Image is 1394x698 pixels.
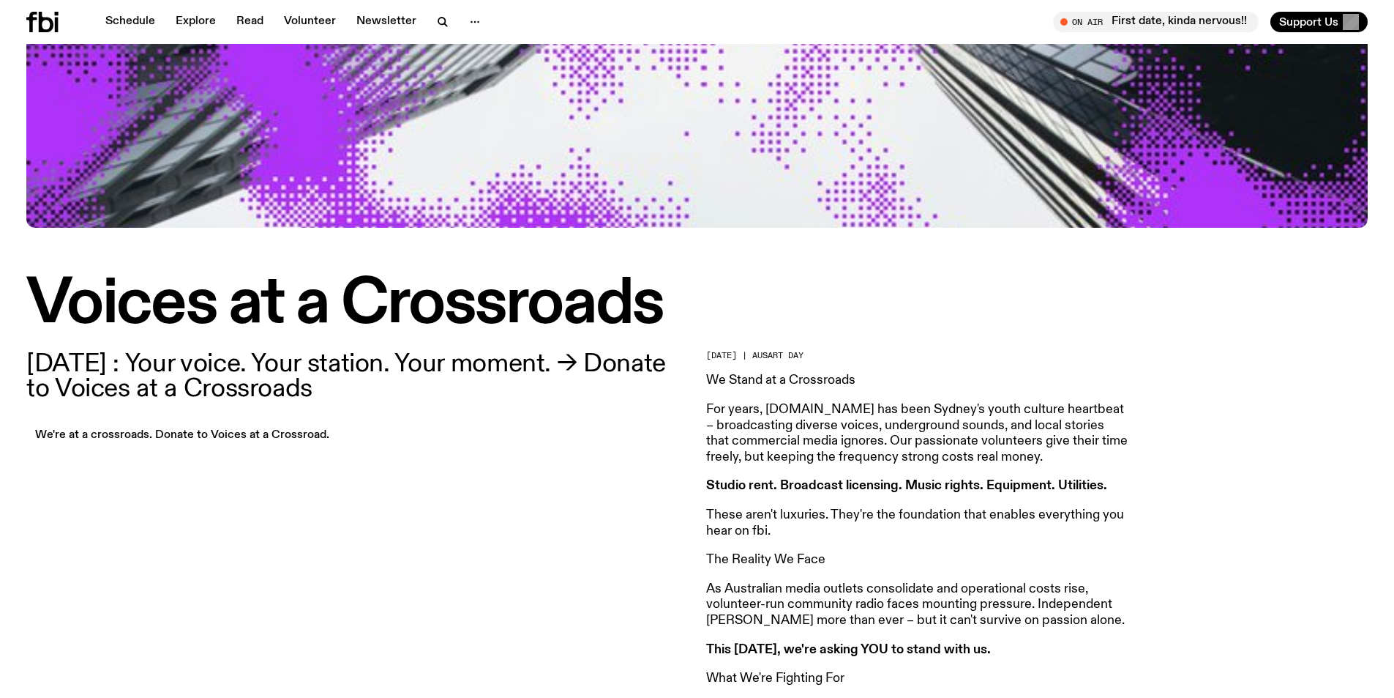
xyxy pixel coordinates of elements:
h1: Voices at a Crossroads [26,275,1368,334]
a: Newsletter [348,12,425,32]
a: Volunteer [275,12,345,32]
h3: What We're Fighting For [706,671,1128,687]
p: [DATE] : Your voice. Your station. Your moment. → Donate to Voices at a Crossroads [26,352,689,401]
button: On AirFirst date, kinda nervous!! [1053,12,1259,32]
h3: We Stand at a Crossroads [706,373,1128,389]
p: As Australian media outlets consolidate and operational costs rise, volunteer-run community radio... [706,582,1128,629]
strong: Studio rent. Broadcast licensing. Music rights. Equipment. Utilities. [706,479,1107,492]
p: For years, [DOMAIN_NAME] has been Sydney's youth culture heartbeat – broadcasting diverse voices,... [706,402,1128,465]
h3: The Reality We Face [706,552,1128,568]
a: Schedule [97,12,164,32]
a: Explore [167,12,225,32]
strong: This [DATE], we're asking YOU to stand with us. [706,643,991,656]
a: Read [228,12,272,32]
span: Support Us [1279,15,1338,29]
h2: [DATE] | AusArt Day [706,352,1128,360]
a: We're at a crossroads. Donate to Voices at a Crossroad. [26,425,338,445]
button: Support Us [1270,12,1368,32]
p: These aren't luxuries. They're the foundation that enables everything you hear on fbi. [706,508,1128,539]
